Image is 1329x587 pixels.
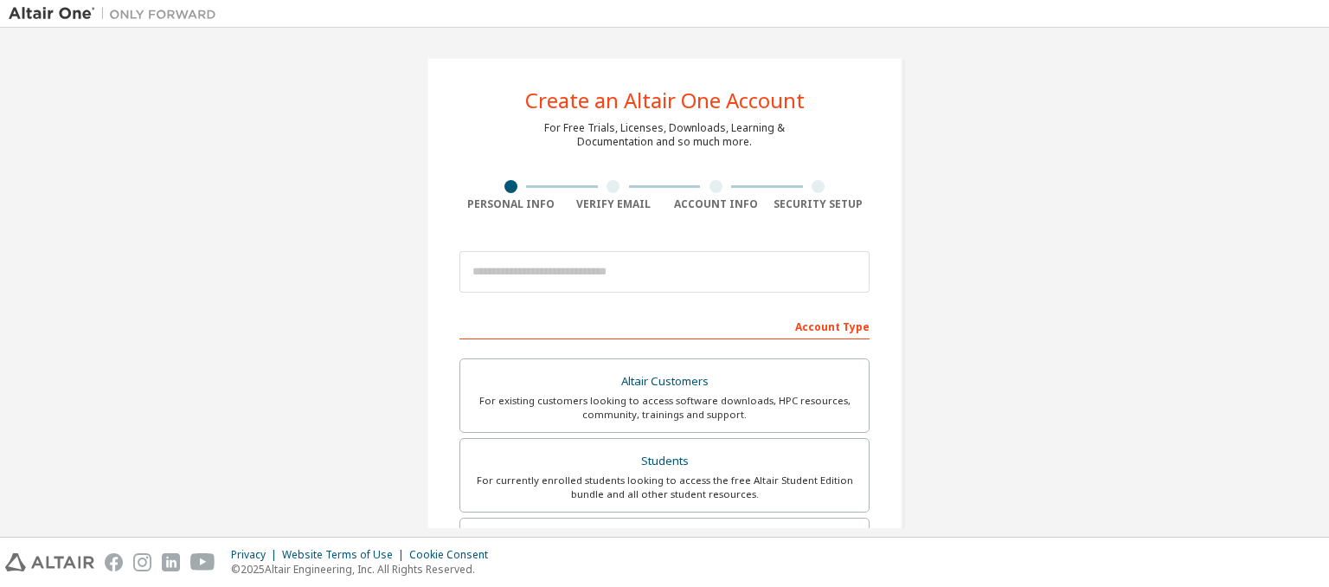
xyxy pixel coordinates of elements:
img: altair_logo.svg [5,553,94,571]
div: Personal Info [459,197,562,211]
div: For currently enrolled students looking to access the free Altair Student Edition bundle and all ... [471,474,858,501]
div: For existing customers looking to access software downloads, HPC resources, community, trainings ... [471,394,858,422]
div: Security Setup [767,197,870,211]
div: Cookie Consent [409,548,498,562]
img: linkedin.svg [162,553,180,571]
img: facebook.svg [105,553,123,571]
p: © 2025 Altair Engineering, Inc. All Rights Reserved. [231,562,498,577]
div: Verify Email [562,197,665,211]
div: Account Info [664,197,767,211]
div: For Free Trials, Licenses, Downloads, Learning & Documentation and so much more. [544,121,785,149]
div: Create an Altair One Account [525,90,805,111]
img: Altair One [9,5,225,23]
img: youtube.svg [190,553,215,571]
div: Privacy [231,548,282,562]
div: Website Terms of Use [282,548,409,562]
div: Students [471,449,858,474]
img: instagram.svg [133,553,151,571]
div: Altair Customers [471,370,858,394]
div: Account Type [459,312,870,339]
